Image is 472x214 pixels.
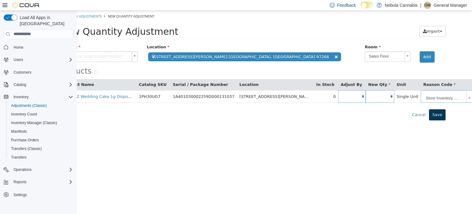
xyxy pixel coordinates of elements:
[11,103,47,108] span: Adjustments (Classic)
[9,128,73,135] span: Manifests
[9,154,29,161] a: Transfers
[14,95,29,99] span: Inventory
[332,99,352,110] button: Cancel
[71,42,264,50] span: [STREET_ADDRESS][PERSON_NAME] [GEOGRAPHIC_DATA], [GEOGRAPHIC_DATA] 97266
[350,18,363,23] span: Import
[1,190,76,199] button: Settings
[9,119,60,127] a: Inventory Manager (Classic)
[11,191,73,198] span: Settings
[288,34,304,38] span: Room
[70,34,92,38] span: Location
[6,127,76,136] button: Manifests
[11,138,39,143] span: Purchase Orders
[11,69,34,76] a: Customers
[163,71,183,77] button: Location
[237,79,261,92] td: 0
[96,71,152,77] button: Serial / Package Number
[288,41,325,50] span: Sales Floor
[11,178,29,186] button: Reports
[9,102,73,109] span: Adjustments (Classic)
[11,178,73,186] span: Reports
[345,80,387,92] span: Store Inventory Audit
[385,2,418,9] p: Nebula Cannabis
[11,166,34,173] button: Operations
[11,81,73,88] span: Catalog
[9,102,49,109] a: Adjustments (Classic)
[1,178,76,186] button: Reports
[9,136,73,144] span: Purchase Orders
[9,145,44,152] a: Transfers (Classic)
[17,14,73,27] span: Load All Apps in [GEOGRAPHIC_DATA]
[6,144,76,153] button: Transfers (Classic)
[15,59,22,64] small: ( )
[11,129,27,134] span: Manifests
[11,56,73,63] span: Users
[14,57,23,62] span: Users
[343,15,369,26] button: Import
[9,154,73,161] span: Transfers
[9,119,73,127] span: Inventory Manager (Classic)
[1,165,76,174] button: Operations
[31,3,77,8] span: New Quantity Adjustment
[361,2,374,8] input: Dark Mode
[62,71,91,77] button: Catalog SKU
[163,83,327,88] span: [STREET_ADDRESS][PERSON_NAME] [GEOGRAPHIC_DATA], OR 97266 (Sales Floor)
[420,2,421,9] p: |
[60,79,93,92] td: 1PH30UG7
[343,41,357,52] button: Add
[1,43,76,52] button: Home
[14,167,32,172] span: Operations
[337,2,356,8] span: Feedback
[345,80,395,92] a: Store Inventory Audit
[11,44,26,51] a: Home
[14,70,31,75] span: Customers
[1,68,76,77] button: Customers
[434,2,467,9] p: General Manager
[264,71,286,77] button: Adjust By
[11,120,57,125] span: Inventory Manager (Classic)
[11,81,29,88] button: Catalog
[1,93,76,101] button: Inventory
[11,93,73,101] span: Inventory
[320,71,330,77] button: Unit
[93,79,160,92] td: 1A401030002259D000131037
[352,99,369,110] button: Save
[9,145,73,152] span: Transfers (Classic)
[346,71,379,76] span: Reason Code
[9,111,73,118] span: Inventory Count
[11,112,37,117] span: Inventory Count
[6,153,76,162] button: Transfers
[12,2,40,8] img: Cova
[424,2,431,9] div: General Manager
[11,43,73,51] span: Home
[6,136,76,144] button: Purchase Orders
[14,180,26,184] span: Reports
[11,56,26,63] button: Users
[11,68,73,76] span: Customers
[424,2,430,9] span: GM
[14,45,23,50] span: Home
[1,80,76,89] button: Catalog
[11,191,29,199] a: Settings
[9,111,40,118] a: Inventory Count
[1,55,76,64] button: Users
[6,119,76,127] button: Inventory Manager (Classic)
[11,146,42,151] span: Transfers (Classic)
[6,101,76,110] button: Adjustments (Classic)
[6,110,76,119] button: Inventory Count
[320,83,342,88] span: Single Unit
[9,128,29,135] a: Manifests
[239,71,259,77] button: In Stock
[17,59,20,64] span: 1
[14,82,26,87] span: Catalog
[11,93,31,101] button: Inventory
[11,155,26,160] span: Transfers
[14,192,27,197] span: Settings
[11,166,73,173] span: Operations
[291,71,314,76] span: New Qty
[288,41,334,51] a: Sales Floor
[9,136,41,144] a: Purchase Orders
